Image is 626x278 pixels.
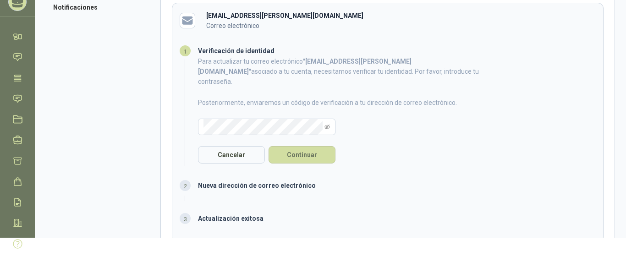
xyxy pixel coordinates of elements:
[198,58,412,75] b: " [EMAIL_ADDRESS][PERSON_NAME][DOMAIN_NAME] "
[324,124,330,130] span: eye-invisible
[198,98,486,108] p: Posteriormente, enviaremos un código de verificación a tu dirección de correo electrónico.
[198,56,486,87] p: Para actualizar tu correo electrónico asociado a tu cuenta, necesitamos verificar tu identidad. P...
[198,182,316,189] span: Nueva dirección de correo electrónico
[184,216,187,223] span: 3
[206,21,564,31] p: Correo electrónico
[184,49,187,55] span: 1
[206,12,363,19] b: [EMAIL_ADDRESS][PERSON_NAME][DOMAIN_NAME]
[198,215,264,222] span: Actualización exitosa
[184,183,187,190] span: 2
[198,146,265,164] button: Cancelar
[198,47,275,55] span: Verificación de identidad
[269,146,335,164] button: Continuar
